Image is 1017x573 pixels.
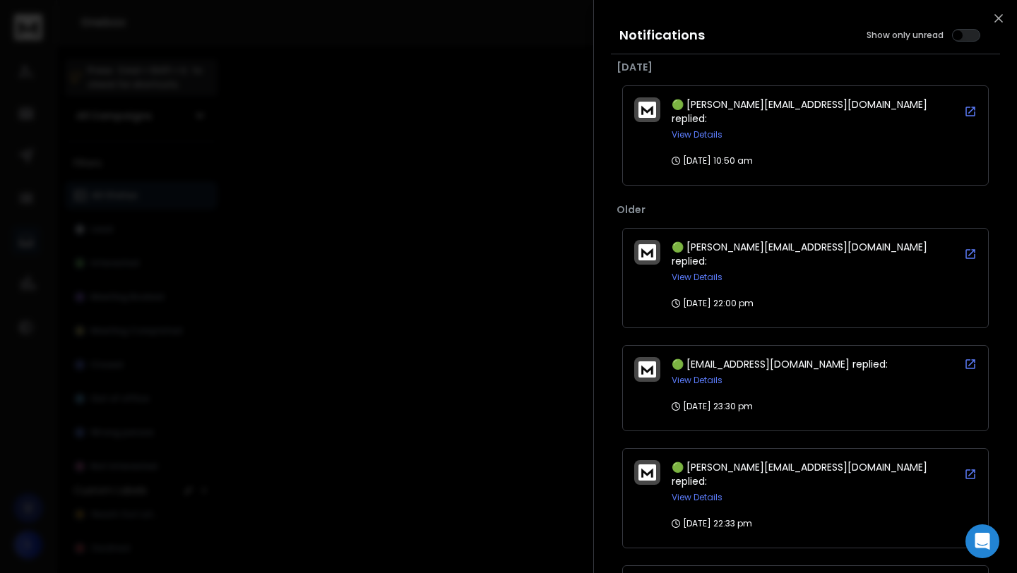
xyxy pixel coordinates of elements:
[672,518,752,529] p: [DATE] 22:33 pm
[672,357,888,371] span: 🟢 [EMAIL_ADDRESS][DOMAIN_NAME] replied:
[672,375,722,386] button: View Details
[617,203,994,217] p: Older
[965,524,999,558] div: Open Intercom Messenger
[672,492,722,503] button: View Details
[638,361,656,378] img: logo
[672,272,722,283] button: View Details
[672,129,722,140] button: View Details
[672,401,753,412] p: [DATE] 23:30 pm
[619,25,705,45] h3: Notifications
[672,460,927,488] span: 🟢 [PERSON_NAME][EMAIL_ADDRESS][DOMAIN_NAME] replied:
[638,244,656,260] img: logo
[672,240,927,268] span: 🟢 [PERSON_NAME][EMAIL_ADDRESS][DOMAIN_NAME] replied:
[672,298,754,309] p: [DATE] 22:00 pm
[617,60,994,74] p: [DATE]
[672,97,927,126] span: 🟢 [PERSON_NAME][EMAIL_ADDRESS][DOMAIN_NAME] replied:
[638,102,656,118] img: logo
[672,155,753,167] p: [DATE] 10:50 am
[638,464,656,481] img: logo
[867,30,944,41] label: Show only unread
